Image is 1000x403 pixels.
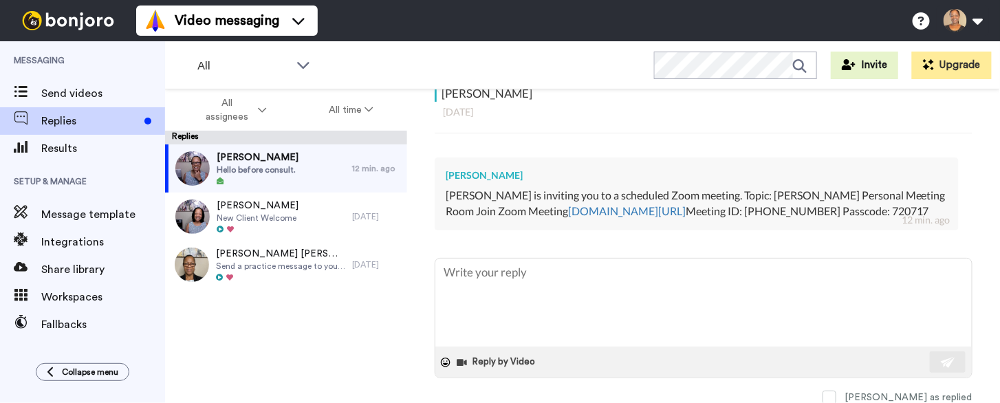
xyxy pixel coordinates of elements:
div: [DATE] [352,211,400,222]
button: Collapse menu [36,363,129,381]
img: 9b611256-b90f-4f78-bda7-f376f1861913-thumb.jpg [175,199,210,234]
div: [PERSON_NAME] [446,168,948,182]
img: 598e1f24-b147-4b93-8348-840b3d30d577-thumb.jpg [175,151,210,186]
div: [DATE] [352,259,400,270]
a: [PERSON_NAME]New Client Welcome[DATE] [165,193,407,241]
button: Upgrade [912,52,992,79]
span: [PERSON_NAME] [217,199,298,213]
div: Replies [165,131,407,144]
a: [PERSON_NAME] [PERSON_NAME]Send a practice message to yourself[DATE] [165,241,407,289]
span: Collapse menu [62,367,118,378]
span: Replies [41,113,139,129]
div: 12 min. ago [352,163,400,174]
div: 12 min. ago [902,213,950,227]
span: All assignees [199,96,255,124]
span: All [197,58,290,74]
img: send-white.svg [941,357,956,368]
span: Share library [41,261,165,278]
span: Send a practice message to yourself [216,261,345,272]
span: New Client Welcome [217,213,298,224]
button: Reply by Video [456,352,540,373]
span: Workspaces [41,289,165,305]
span: Message template [41,206,165,223]
a: [PERSON_NAME]Hello before consult.12 min. ago [165,144,407,193]
span: [PERSON_NAME] [217,151,298,164]
span: Hello before consult. [217,164,298,175]
span: [PERSON_NAME] [PERSON_NAME] [216,247,345,261]
div: [DATE] [443,105,964,119]
span: Results [41,140,165,157]
img: vm-color.svg [144,10,166,32]
span: Send videos [41,85,165,102]
span: Video messaging [175,11,279,30]
span: Fallbacks [41,316,165,333]
button: Invite [831,52,898,79]
button: All assignees [168,91,298,129]
img: bj-logo-header-white.svg [17,11,120,30]
span: Integrations [41,234,165,250]
button: All time [298,98,405,122]
div: [PERSON_NAME] is inviting you to a scheduled Zoom meeting. Topic: [PERSON_NAME] Personal Meeting ... [446,188,948,219]
img: 6f3bd56a-482f-47d2-a77c-9a1bde21638f-thumb.jpg [175,248,209,282]
a: [DOMAIN_NAME][URL] [568,204,686,217]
